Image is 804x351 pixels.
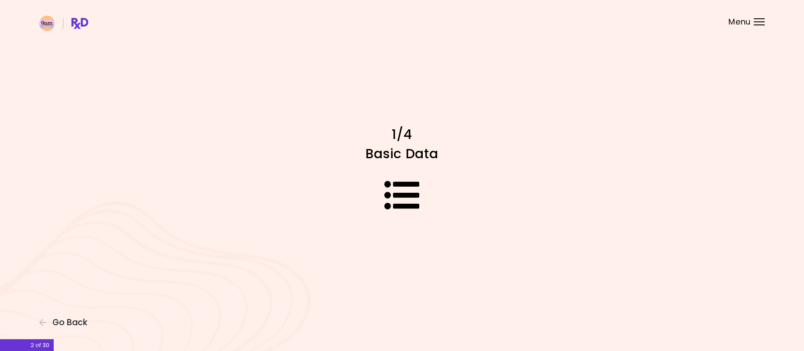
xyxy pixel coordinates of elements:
[52,318,87,327] span: Go Back
[39,318,92,327] button: Go Back
[39,16,88,31] img: RxDiet
[728,18,751,26] span: Menu
[249,126,555,143] h1: 1/4
[249,145,555,162] h1: Basic Data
